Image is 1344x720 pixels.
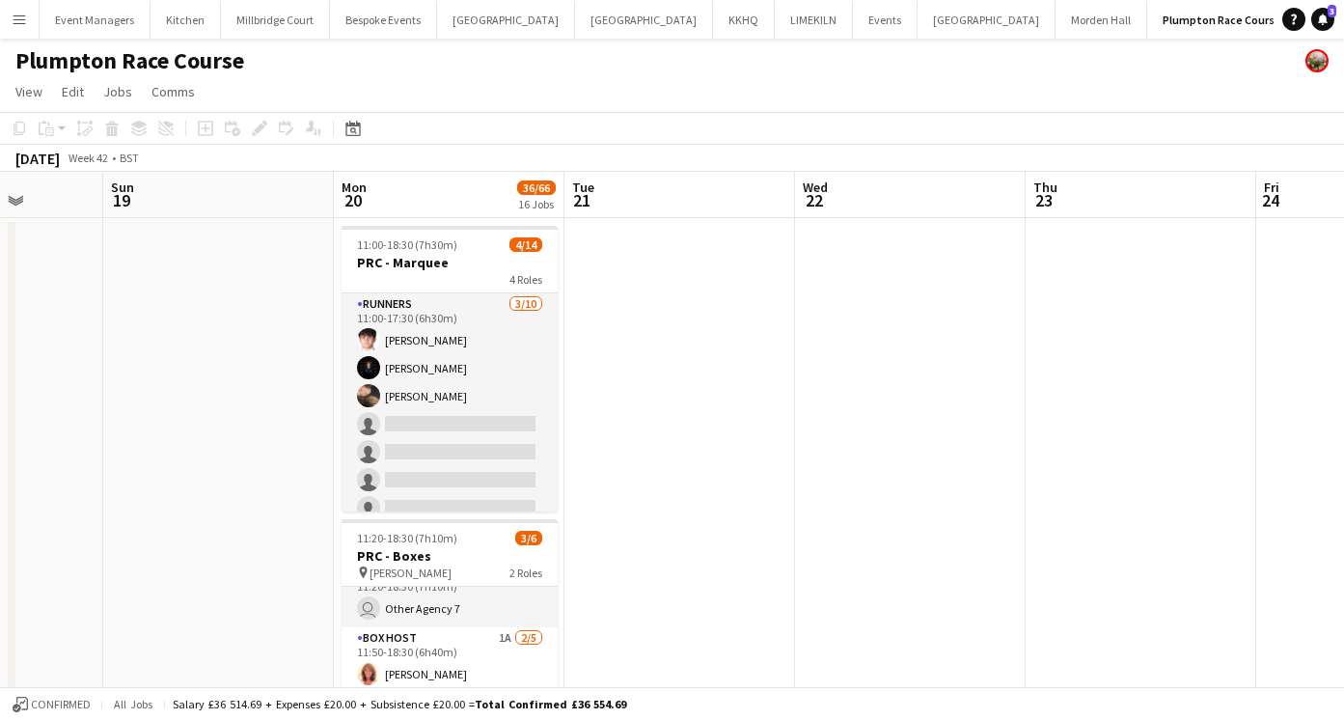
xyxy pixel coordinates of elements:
a: 3 [1311,8,1334,31]
span: 11:20-18:30 (7h10m) [357,531,457,545]
button: KKHQ [713,1,775,39]
a: Jobs [96,79,140,104]
span: 24 [1261,189,1279,211]
span: View [15,83,42,100]
a: Comms [144,79,203,104]
div: Salary £36 514.69 + Expenses £20.00 + Subsistence £20.00 = [173,697,626,711]
span: 23 [1030,189,1057,211]
app-card-role: Runners3/1011:00-17:30 (6h30m)[PERSON_NAME][PERSON_NAME][PERSON_NAME] [342,293,558,611]
button: [GEOGRAPHIC_DATA] [437,1,575,39]
button: Confirmed [10,694,94,715]
span: Thu [1033,179,1057,196]
a: Edit [54,79,92,104]
span: 3/6 [515,531,542,545]
h3: PRC - Boxes [342,547,558,565]
div: 16 Jobs [518,197,555,211]
span: [PERSON_NAME] [370,566,452,580]
button: [GEOGRAPHIC_DATA] [575,1,713,39]
h3: PRC - Marquee [342,254,558,271]
span: 20 [339,189,367,211]
span: Sun [111,179,134,196]
button: Event Managers [40,1,151,39]
span: 4 Roles [509,272,542,287]
button: LIMEKILN [775,1,853,39]
button: Plumpton Race Course [1147,1,1298,39]
div: [DATE] [15,149,60,168]
span: Fri [1264,179,1279,196]
app-card-role: Box Manager1/111:20-18:30 (7h10m) Other Agency 7 [342,562,558,627]
button: Bespoke Events [330,1,437,39]
span: 22 [800,189,828,211]
button: Kitchen [151,1,221,39]
span: Mon [342,179,367,196]
span: Tue [572,179,594,196]
span: 3 [1328,5,1336,17]
app-job-card: 11:00-18:30 (7h30m)4/14PRC - Marquee4 RolesRunners3/1011:00-17:30 (6h30m)[PERSON_NAME][PERSON_NAM... [342,226,558,512]
span: Jobs [103,83,132,100]
span: All jobs [110,697,156,711]
div: BST [120,151,139,165]
span: 2 Roles [509,566,542,580]
h1: Plumpton Race Course [15,46,244,75]
span: 21 [569,189,594,211]
span: 19 [108,189,134,211]
a: View [8,79,50,104]
span: Edit [62,83,84,100]
button: Millbridge Court [221,1,330,39]
button: Morden Hall [1056,1,1147,39]
span: Confirmed [31,698,91,711]
span: Comms [151,83,195,100]
button: [GEOGRAPHIC_DATA] [918,1,1056,39]
button: Events [853,1,918,39]
app-user-avatar: Staffing Manager [1305,49,1329,72]
span: 4/14 [509,237,542,252]
span: Week 42 [64,151,112,165]
span: Wed [803,179,828,196]
span: 11:00-18:30 (7h30m) [357,237,457,252]
span: Total Confirmed £36 554.69 [475,697,626,711]
span: 36/66 [517,180,556,195]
